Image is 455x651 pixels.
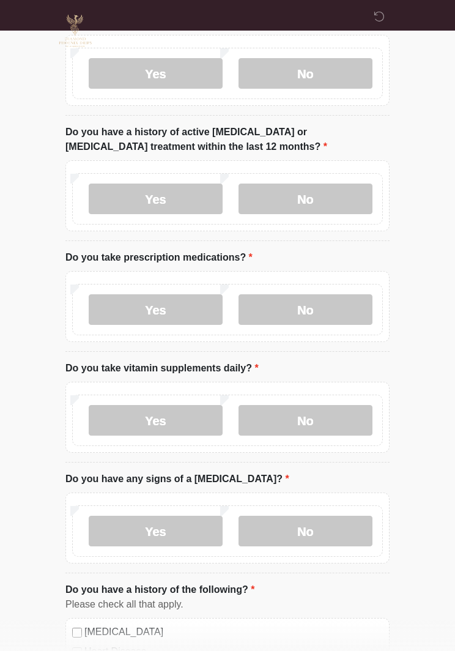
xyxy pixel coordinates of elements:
[65,597,390,612] div: Please check all that apply.
[65,582,254,597] label: Do you have a history of the following?
[84,625,383,639] label: [MEDICAL_DATA]
[89,294,223,325] label: Yes
[239,516,372,546] label: No
[72,628,82,638] input: [MEDICAL_DATA]
[53,9,97,53] img: Diamond Phoenix Drips IV Hydration Logo
[65,125,390,154] label: Do you have a history of active [MEDICAL_DATA] or [MEDICAL_DATA] treatment within the last 12 mon...
[65,361,259,376] label: Do you take vitamin supplements daily?
[89,516,223,546] label: Yes
[89,58,223,89] label: Yes
[239,294,372,325] label: No
[89,405,223,436] label: Yes
[65,472,289,486] label: Do you have any signs of a [MEDICAL_DATA]?
[89,184,223,214] label: Yes
[239,58,372,89] label: No
[65,250,253,265] label: Do you take prescription medications?
[239,184,372,214] label: No
[239,405,372,436] label: No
